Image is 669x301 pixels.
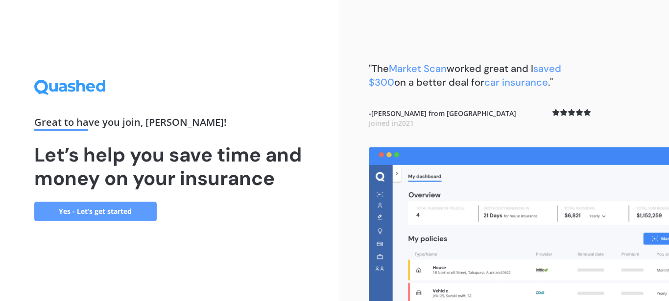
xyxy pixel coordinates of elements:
[484,76,548,89] span: car insurance
[369,118,414,128] span: Joined in 2021
[34,117,306,131] div: Great to have you join , [PERSON_NAME] !
[389,62,447,75] span: Market Scan
[369,147,669,301] img: dashboard.webp
[369,62,561,89] b: "The worked great and I on a better deal for ."
[34,143,306,190] h1: Let’s help you save time and money on your insurance
[369,109,516,128] b: - [PERSON_NAME] from [GEOGRAPHIC_DATA]
[369,62,561,89] span: saved $300
[34,202,157,221] a: Yes - Let’s get started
